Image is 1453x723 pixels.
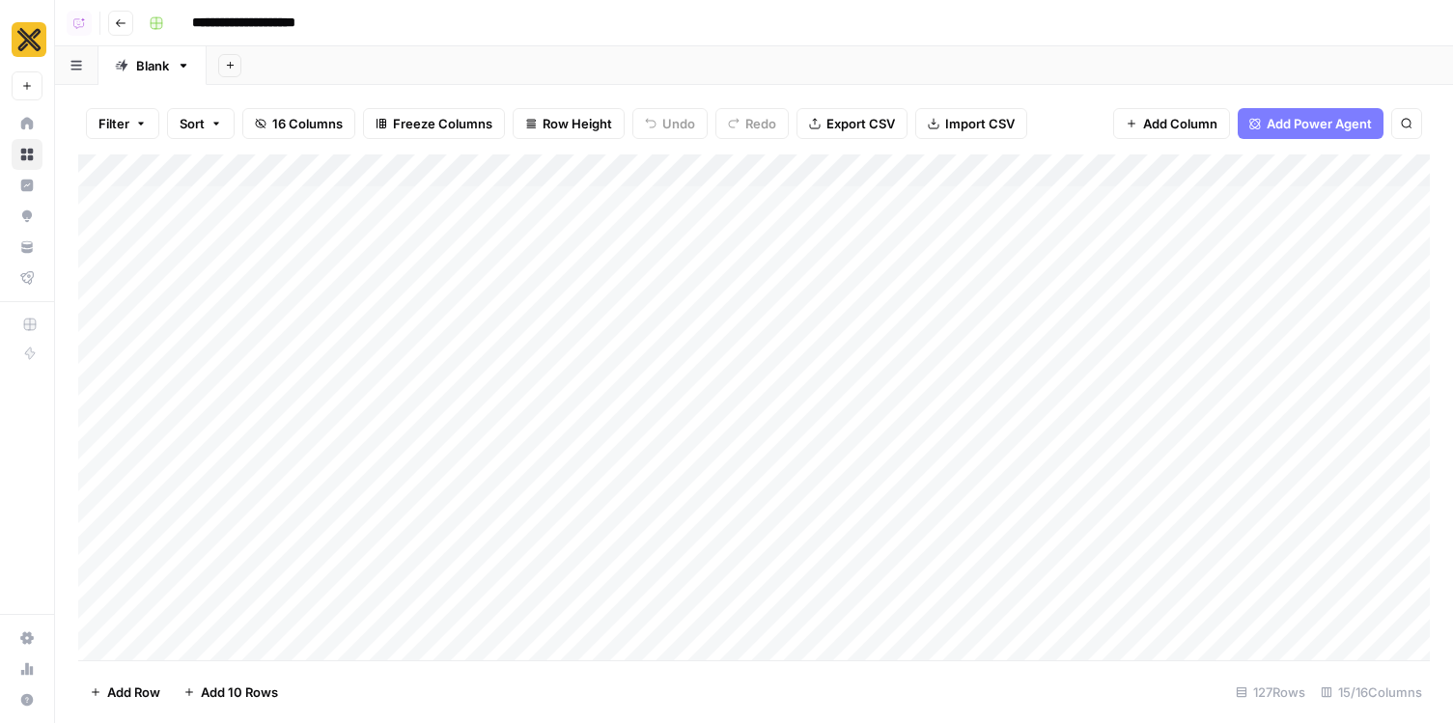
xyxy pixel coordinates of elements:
span: 16 Columns [272,114,343,133]
button: 16 Columns [242,108,355,139]
a: Blank [98,46,207,85]
div: 15/16 Columns [1313,677,1430,708]
button: Filter [86,108,159,139]
span: Sort [180,114,205,133]
button: Undo [632,108,708,139]
button: Redo [715,108,789,139]
a: Your Data [12,232,42,263]
a: Insights [12,170,42,201]
a: Settings [12,623,42,653]
button: Import CSV [915,108,1027,139]
button: Workspace: CookUnity [12,15,42,64]
div: 127 Rows [1228,677,1313,708]
div: Blank [136,56,169,75]
button: Row Height [513,108,625,139]
span: Filter [98,114,129,133]
a: Opportunities [12,201,42,232]
button: Add Row [78,677,172,708]
a: Home [12,108,42,139]
img: CookUnity Logo [12,22,46,57]
button: Add Power Agent [1238,108,1383,139]
button: Sort [167,108,235,139]
span: Add Column [1143,114,1217,133]
span: Add Power Agent [1267,114,1372,133]
button: Export CSV [796,108,908,139]
span: Import CSV [945,114,1015,133]
span: Add 10 Rows [201,682,278,702]
span: Redo [745,114,776,133]
span: Row Height [543,114,612,133]
button: Help + Support [12,684,42,715]
button: Add 10 Rows [172,677,290,708]
span: Freeze Columns [393,114,492,133]
a: Browse [12,139,42,170]
a: Usage [12,653,42,684]
button: Add Column [1113,108,1230,139]
span: Undo [662,114,695,133]
button: Freeze Columns [363,108,505,139]
span: Export CSV [826,114,895,133]
span: Add Row [107,682,160,702]
a: Flightpath [12,263,42,293]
